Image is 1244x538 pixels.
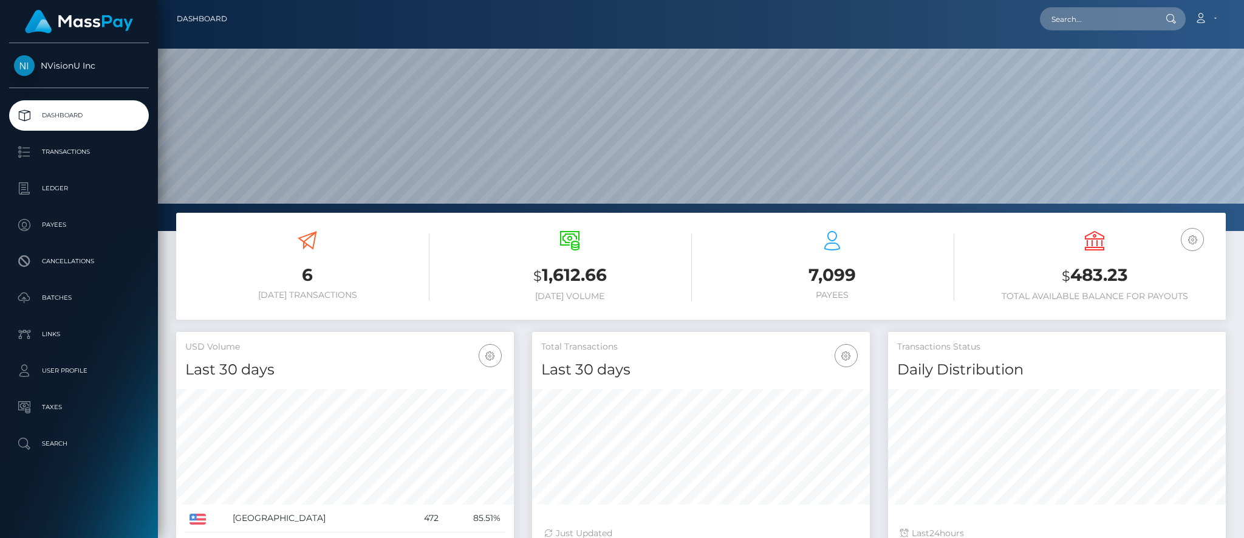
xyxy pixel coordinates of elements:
h3: 6 [185,263,429,287]
a: Payees [9,210,149,240]
td: 472 [403,505,443,533]
p: Batches [14,289,144,307]
p: Links [14,325,144,343]
img: MassPay Logo [25,10,133,33]
p: Ledger [14,179,144,198]
a: Transactions [9,137,149,167]
h6: [DATE] Volume [448,291,692,302]
h6: [DATE] Transactions [185,290,429,300]
h3: 1,612.66 [448,263,692,288]
p: Search [14,435,144,453]
p: User Profile [14,362,144,380]
a: Batches [9,283,149,313]
h4: Last 30 days [541,359,861,381]
h5: Total Transactions [541,341,861,353]
a: Dashboard [177,6,227,32]
a: Cancellations [9,246,149,277]
a: User Profile [9,356,149,386]
img: US.png [190,514,206,525]
td: 85.51% [443,505,505,533]
a: Taxes [9,392,149,422]
h6: Total Available Balance for Payouts [972,291,1217,302]
a: Dashboard [9,100,149,131]
td: [GEOGRAPHIC_DATA] [228,505,403,533]
p: Transactions [14,143,144,161]
h5: Transactions Status [897,341,1217,353]
a: Links [9,319,149,350]
p: Cancellations [14,252,144,271]
input: Search... [1040,7,1154,30]
span: NVisionU Inc [9,60,149,71]
small: $ [533,267,542,285]
img: NVisionU Inc [14,55,35,76]
h5: USD Volume [185,341,505,353]
h6: Payees [710,290,954,300]
p: Dashboard [14,106,144,125]
h3: 483.23 [972,263,1217,288]
h4: Daily Distribution [897,359,1217,381]
a: Ledger [9,173,149,204]
h4: Last 30 days [185,359,505,381]
p: Payees [14,216,144,234]
small: $ [1062,267,1070,285]
h3: 7,099 [710,263,954,287]
a: Search [9,429,149,459]
p: Taxes [14,398,144,416]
